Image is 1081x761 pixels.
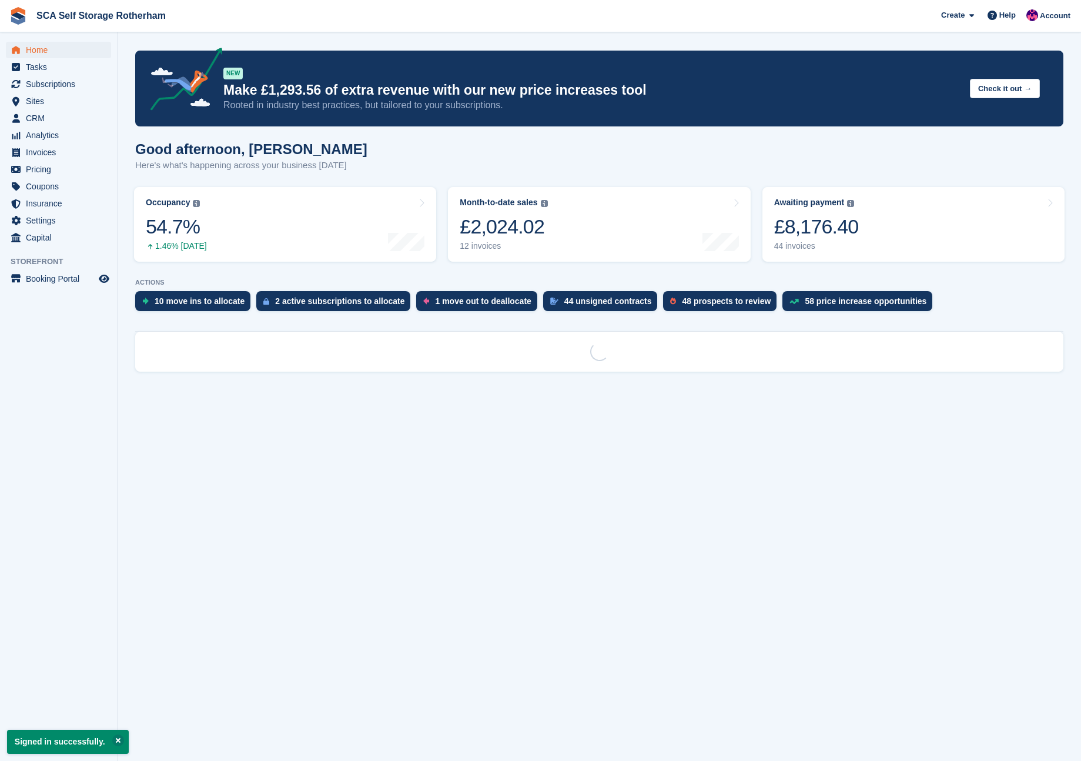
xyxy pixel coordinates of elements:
[134,187,436,262] a: Occupancy 54.7% 1.46% [DATE]
[275,296,404,306] div: 2 active subscriptions to allocate
[774,215,859,239] div: £8,176.40
[1040,10,1070,22] span: Account
[26,178,96,195] span: Coupons
[6,42,111,58] a: menu
[135,141,367,157] h1: Good afternoon, [PERSON_NAME]
[146,241,207,251] div: 1.46% [DATE]
[142,298,149,305] img: move_ins_to_allocate_icon-fdf77a2bb77ea45bf5b3d319d69a93e2d87916cf1d5bf7949dd705db3b84f3ca.svg
[26,42,96,58] span: Home
[941,9,965,21] span: Create
[7,730,129,754] p: Signed in successfully.
[6,271,111,287] a: menu
[263,298,269,305] img: active_subscription_to_allocate_icon-d502201f5373d7db506a760aba3b589e785aa758c864c3986d89f69b8ff3...
[223,82,960,99] p: Make £1,293.56 of extra revenue with our new price increases tool
[847,200,854,207] img: icon-info-grey-7440780725fd019a000dd9b08b2336e03edf1995a4989e88bcd33f0948082b44.svg
[6,127,111,143] a: menu
[6,195,111,212] a: menu
[448,187,750,262] a: Month-to-date sales £2,024.02 12 invoices
[682,296,771,306] div: 48 prospects to review
[970,79,1040,98] button: Check it out →
[782,291,938,317] a: 58 price increase opportunities
[135,159,367,172] p: Here's what's happening across your business [DATE]
[223,99,960,112] p: Rooted in industry best practices, but tailored to your subscriptions.
[135,279,1063,286] p: ACTIONS
[6,178,111,195] a: menu
[155,296,245,306] div: 10 move ins to allocate
[670,298,676,305] img: prospect-51fa495bee0391a8d652442698ab0144808aea92771e9ea1ae160a38d050c398.svg
[26,195,96,212] span: Insurance
[6,229,111,246] a: menu
[9,7,27,25] img: stora-icon-8386f47178a22dfd0bd8f6a31ec36ba5ce8667c1dd55bd0f319d3a0aa187defe.svg
[223,68,243,79] div: NEW
[26,93,96,109] span: Sites
[26,229,96,246] span: Capital
[6,110,111,126] a: menu
[543,291,664,317] a: 44 unsigned contracts
[663,291,782,317] a: 48 prospects to review
[460,215,547,239] div: £2,024.02
[256,291,416,317] a: 2 active subscriptions to allocate
[26,144,96,161] span: Invoices
[460,198,537,208] div: Month-to-date sales
[789,299,799,304] img: price_increase_opportunities-93ffe204e8149a01c8c9dc8f82e8f89637d9d84a8eef4429ea346261dce0b2c0.svg
[416,291,543,317] a: 1 move out to deallocate
[26,161,96,178] span: Pricing
[135,291,256,317] a: 10 move ins to allocate
[1026,9,1038,21] img: Sam Chapman
[762,187,1065,262] a: Awaiting payment £8,176.40 44 invoices
[774,198,845,208] div: Awaiting payment
[6,144,111,161] a: menu
[26,59,96,75] span: Tasks
[32,6,170,25] a: SCA Self Storage Rotherham
[460,241,547,251] div: 12 invoices
[11,256,117,268] span: Storefront
[26,271,96,287] span: Booking Portal
[999,9,1016,21] span: Help
[26,127,96,143] span: Analytics
[541,200,548,207] img: icon-info-grey-7440780725fd019a000dd9b08b2336e03edf1995a4989e88bcd33f0948082b44.svg
[26,76,96,92] span: Subscriptions
[550,298,558,305] img: contract_signature_icon-13c848040528278c33f63329250d36e43548de30e8caae1d1a13099fd9432cc5.svg
[6,59,111,75] a: menu
[140,48,223,115] img: price-adjustments-announcement-icon-8257ccfd72463d97f412b2fc003d46551f7dbcb40ab6d574587a9cd5c0d94...
[6,76,111,92] a: menu
[564,296,652,306] div: 44 unsigned contracts
[146,215,207,239] div: 54.7%
[805,296,926,306] div: 58 price increase opportunities
[774,241,859,251] div: 44 invoices
[6,93,111,109] a: menu
[26,212,96,229] span: Settings
[97,272,111,286] a: Preview store
[435,296,531,306] div: 1 move out to deallocate
[6,161,111,178] a: menu
[6,212,111,229] a: menu
[146,198,190,208] div: Occupancy
[193,200,200,207] img: icon-info-grey-7440780725fd019a000dd9b08b2336e03edf1995a4989e88bcd33f0948082b44.svg
[26,110,96,126] span: CRM
[423,298,429,305] img: move_outs_to_deallocate_icon-f764333ba52eb49d3ac5e1228854f67142a1ed5810a6f6cc68b1a99e826820c5.svg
